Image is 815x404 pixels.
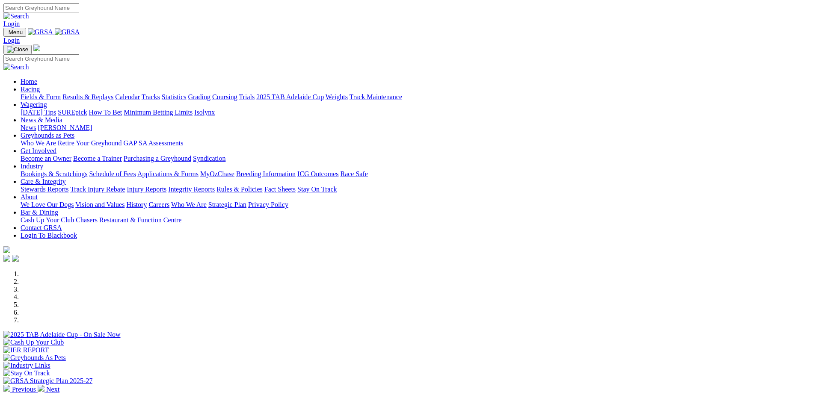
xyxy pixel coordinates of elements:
[127,186,166,193] a: Injury Reports
[126,201,147,208] a: History
[3,255,10,262] img: facebook.svg
[21,232,77,239] a: Login To Blackbook
[21,78,37,85] a: Home
[350,93,402,100] a: Track Maintenance
[21,86,40,93] a: Racing
[21,155,812,162] div: Get Involved
[21,139,56,147] a: Who We Are
[297,186,337,193] a: Stay On Track
[12,386,36,393] span: Previous
[21,124,812,132] div: News & Media
[21,162,43,170] a: Industry
[297,170,338,177] a: ICG Outcomes
[38,124,92,131] a: [PERSON_NAME]
[21,186,68,193] a: Stewards Reports
[46,386,59,393] span: Next
[200,170,234,177] a: MyOzChase
[89,170,136,177] a: Schedule of Fees
[21,216,74,224] a: Cash Up Your Club
[212,93,237,100] a: Coursing
[3,45,32,54] button: Toggle navigation
[58,139,122,147] a: Retire Your Greyhound
[21,124,36,131] a: News
[137,170,199,177] a: Applications & Forms
[3,37,20,44] a: Login
[3,377,92,385] img: GRSA Strategic Plan 2025-27
[239,93,255,100] a: Trials
[148,201,169,208] a: Careers
[3,354,66,362] img: Greyhounds As Pets
[188,93,210,100] a: Grading
[3,54,79,63] input: Search
[21,109,812,116] div: Wagering
[3,20,20,27] a: Login
[248,201,288,208] a: Privacy Policy
[21,224,62,231] a: Contact GRSA
[21,109,56,116] a: [DATE] Tips
[264,186,296,193] a: Fact Sheets
[21,116,62,124] a: News & Media
[62,93,113,100] a: Results & Replays
[21,216,812,224] div: Bar & Dining
[256,93,324,100] a: 2025 TAB Adelaide Cup
[340,170,367,177] a: Race Safe
[21,178,66,185] a: Care & Integrity
[3,246,10,253] img: logo-grsa-white.png
[3,369,50,377] img: Stay On Track
[115,93,140,100] a: Calendar
[12,255,19,262] img: twitter.svg
[70,186,125,193] a: Track Injury Rebate
[162,93,187,100] a: Statistics
[21,201,74,208] a: We Love Our Dogs
[124,109,193,116] a: Minimum Betting Limits
[3,386,38,393] a: Previous
[3,28,26,37] button: Toggle navigation
[21,193,38,201] a: About
[7,46,28,53] img: Close
[21,147,56,154] a: Get Involved
[3,3,79,12] input: Search
[193,155,225,162] a: Syndication
[21,132,74,139] a: Greyhounds as Pets
[124,155,191,162] a: Purchasing a Greyhound
[3,346,49,354] img: IER REPORT
[55,28,80,36] img: GRSA
[75,201,124,208] a: Vision and Values
[21,101,47,108] a: Wagering
[21,209,58,216] a: Bar & Dining
[38,386,59,393] a: Next
[33,44,40,51] img: logo-grsa-white.png
[21,170,87,177] a: Bookings & Scratchings
[58,109,87,116] a: SUREpick
[21,186,812,193] div: Care & Integrity
[208,201,246,208] a: Strategic Plan
[73,155,122,162] a: Become a Trainer
[3,385,10,392] img: chevron-left-pager-white.svg
[171,201,207,208] a: Who We Are
[168,186,215,193] a: Integrity Reports
[3,12,29,20] img: Search
[76,216,181,224] a: Chasers Restaurant & Function Centre
[3,362,50,369] img: Industry Links
[89,109,122,116] a: How To Bet
[3,63,29,71] img: Search
[21,170,812,178] div: Industry
[3,339,64,346] img: Cash Up Your Club
[124,139,184,147] a: GAP SA Assessments
[9,29,23,35] span: Menu
[21,139,812,147] div: Greyhounds as Pets
[38,385,44,392] img: chevron-right-pager-white.svg
[21,155,71,162] a: Become an Owner
[21,201,812,209] div: About
[142,93,160,100] a: Tracks
[236,170,296,177] a: Breeding Information
[21,93,812,101] div: Racing
[194,109,215,116] a: Isolynx
[326,93,348,100] a: Weights
[3,331,121,339] img: 2025 TAB Adelaide Cup - On Sale Now
[21,93,61,100] a: Fields & Form
[216,186,263,193] a: Rules & Policies
[28,28,53,36] img: GRSA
